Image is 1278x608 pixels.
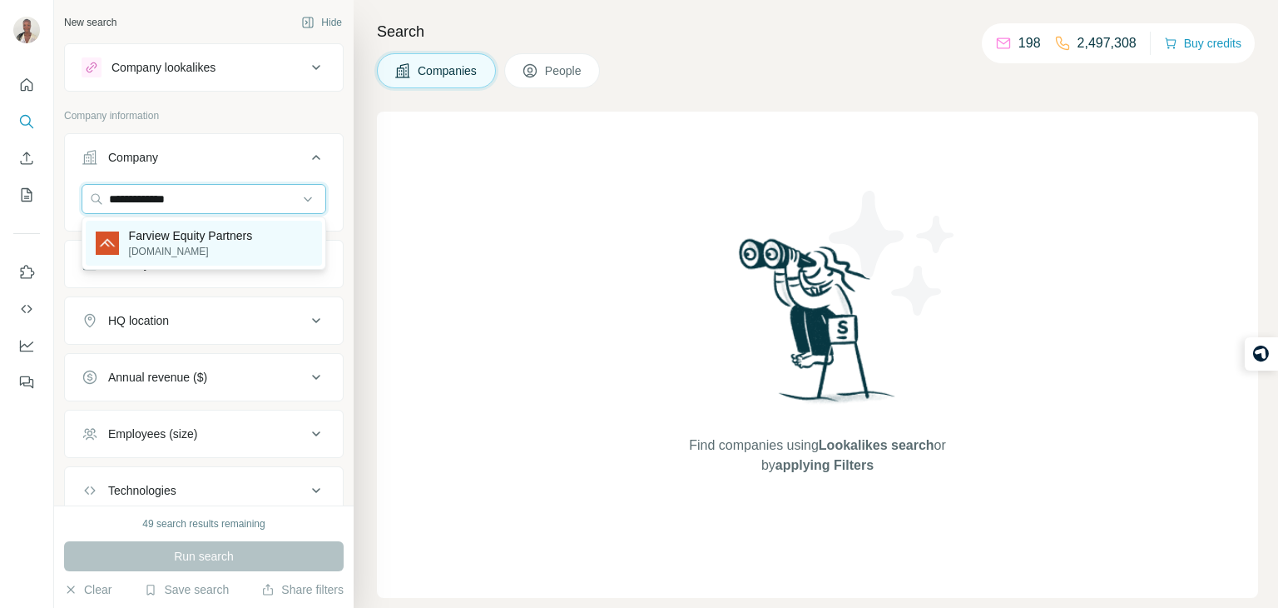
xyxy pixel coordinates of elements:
button: Use Surfe API [13,294,40,324]
button: Hide [290,10,354,35]
button: Use Surfe on LinkedIn [13,257,40,287]
div: Technologies [108,482,176,499]
div: HQ location [108,312,169,329]
div: 49 search results remaining [142,516,265,531]
button: Technologies [65,471,343,511]
button: Search [13,107,40,137]
button: Clear [64,581,111,598]
button: Dashboard [13,331,40,361]
button: My lists [13,180,40,210]
img: Farview Equity Partners [96,232,119,255]
img: Avatar [13,17,40,43]
button: Annual revenue ($) [65,357,343,397]
img: Surfe Illustration - Woman searching with binoculars [731,234,904,420]
div: New search [64,15,116,30]
button: Enrich CSV [13,143,40,173]
div: Employees (size) [108,426,197,442]
button: Feedback [13,367,40,397]
p: Company information [64,108,344,123]
p: 2,497,308 [1077,33,1137,53]
button: Share filters [261,581,344,598]
span: People [545,62,583,79]
span: applying Filters [775,458,874,472]
button: Buy credits [1164,32,1241,55]
button: Industry [65,244,343,284]
div: Annual revenue ($) [108,369,207,386]
p: [DOMAIN_NAME] [129,244,253,259]
span: Lookalikes search [819,438,934,452]
button: Employees (size) [65,414,343,454]
button: HQ location [65,301,343,341]
p: 198 [1018,33,1041,53]
span: Companies [418,62,478,79]
p: Farview Equity Partners [129,227,253,244]
button: Quick start [13,70,40,100]
span: Find companies using or by [684,436,950,476]
div: Company lookalikes [111,59,215,76]
div: Company [108,149,158,166]
button: Company [65,137,343,184]
button: Company lookalikes [65,47,343,87]
img: Surfe Illustration - Stars [818,178,968,328]
h4: Search [377,20,1258,43]
button: Save search [144,581,229,598]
